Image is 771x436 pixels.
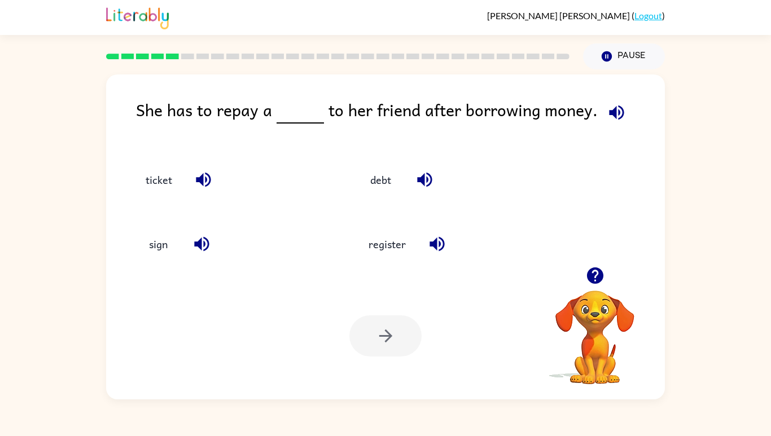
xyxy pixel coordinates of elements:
button: ticket [134,165,183,195]
button: register [357,229,417,259]
div: ( ) [487,10,665,21]
button: debt [357,165,405,195]
video: Your browser must support playing .mp4 files to use Literably. Please try using another browser. [538,273,651,386]
img: Literably [106,5,169,29]
span: [PERSON_NAME] [PERSON_NAME] [487,10,632,21]
button: sign [134,229,182,259]
button: Pause [583,43,665,69]
div: She has to repay a to her friend after borrowing money. [136,97,665,142]
a: Logout [634,10,662,21]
